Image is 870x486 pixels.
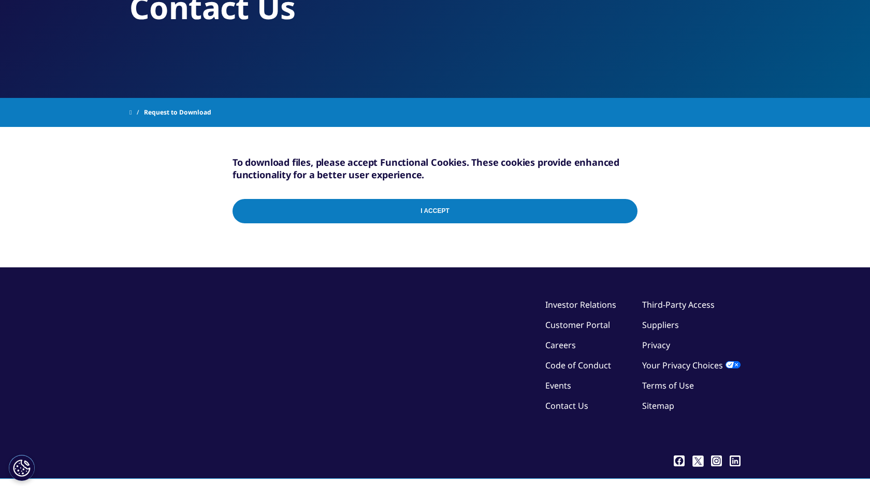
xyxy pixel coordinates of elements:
[642,380,694,391] a: Terms of Use
[642,400,674,411] a: Sitemap
[233,156,637,181] h5: To download files, please accept Functional Cookies. These cookies provide enhanced functionality...
[642,360,741,371] a: Your Privacy Choices
[545,299,616,310] a: Investor Relations
[545,339,576,351] a: Careers
[642,319,679,331] a: Suppliers
[9,455,35,481] button: Налаштування cookie
[642,299,715,310] a: Third-Party Access
[642,339,670,351] a: Privacy
[233,199,637,223] input: I Accept
[545,400,588,411] a: Contact Us
[144,103,211,122] span: Request to Download
[545,380,571,391] a: Events
[545,360,611,371] a: Code of Conduct
[545,319,610,331] a: Customer Portal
